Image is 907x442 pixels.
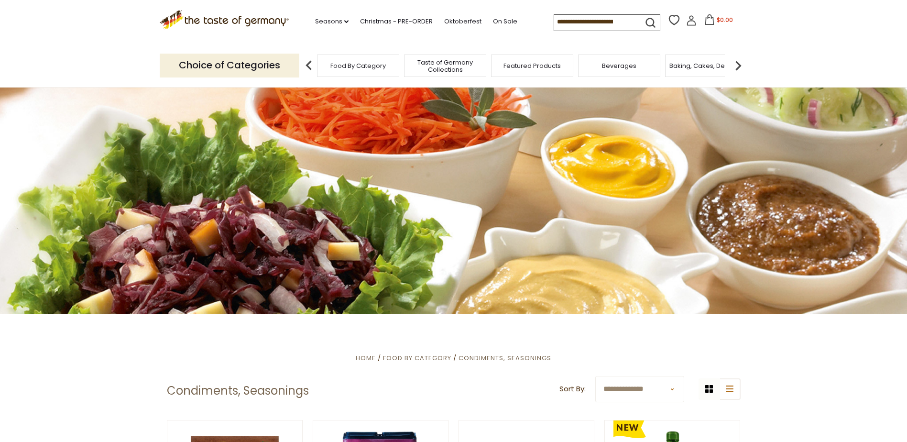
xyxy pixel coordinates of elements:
[602,62,636,69] a: Beverages
[330,62,386,69] a: Food By Category
[503,62,561,69] a: Featured Products
[299,56,318,75] img: previous arrow
[360,16,433,27] a: Christmas - PRE-ORDER
[493,16,517,27] a: On Sale
[699,14,739,29] button: $0.00
[459,354,551,363] a: Condiments, Seasonings
[444,16,481,27] a: Oktoberfest
[669,62,743,69] a: Baking, Cakes, Desserts
[167,384,309,398] h1: Condiments, Seasonings
[559,383,586,395] label: Sort By:
[729,56,748,75] img: next arrow
[717,16,733,24] span: $0.00
[315,16,349,27] a: Seasons
[407,59,483,73] a: Taste of Germany Collections
[383,354,451,363] a: Food By Category
[160,54,299,77] p: Choice of Categories
[356,354,376,363] a: Home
